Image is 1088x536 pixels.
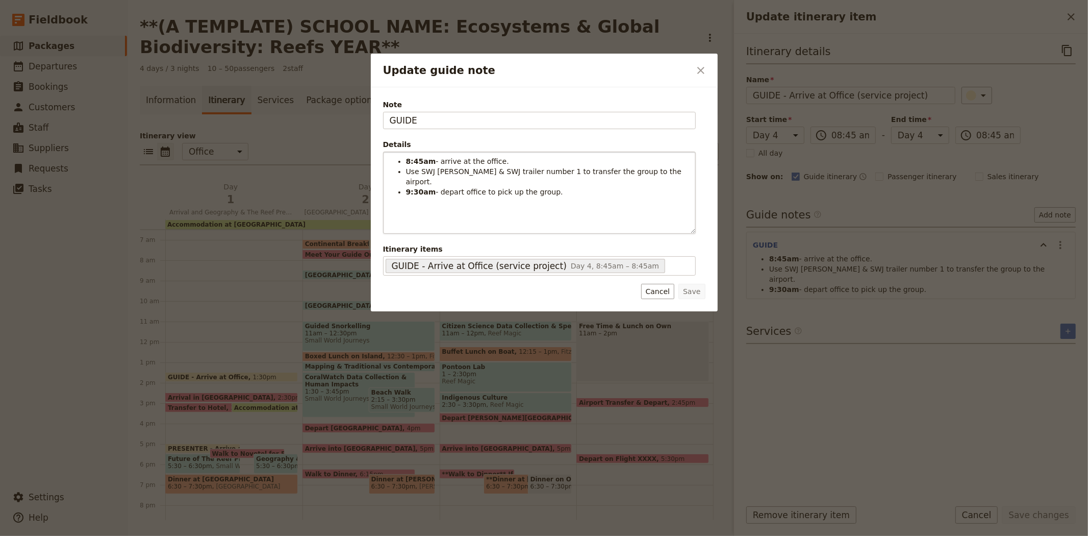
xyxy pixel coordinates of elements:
strong: 8:45am [406,157,436,165]
span: - depart office to pick up the group. [436,188,563,196]
span: Note [383,100,696,110]
button: Close dialog [692,62,710,79]
span: - arrive at the office. [436,157,509,165]
div: Details [383,139,696,150]
strong: 9:30am [406,188,436,196]
span: Day 4, 8:45am – 8:45am [571,262,659,270]
button: Save [678,284,705,299]
input: Note [383,112,696,129]
span: Itinerary items [383,244,696,254]
span: Use SWJ [PERSON_NAME] & SWJ trailer number 1 to transfer the group to the airport. [406,167,684,186]
button: Cancel [641,284,674,299]
h2: Update guide note [383,63,690,78]
span: GUIDE - Arrive at Office (service project) [392,260,567,272]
